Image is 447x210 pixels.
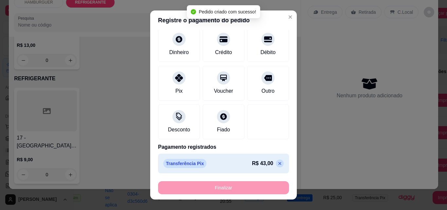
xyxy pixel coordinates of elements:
[260,48,276,56] div: Débito
[217,126,230,134] div: Fiado
[168,126,190,134] div: Desconto
[158,143,289,151] p: Pagamento registrados
[285,12,295,22] button: Close
[215,48,232,56] div: Crédito
[191,9,196,14] span: check-circle
[169,48,189,56] div: Dinheiro
[261,87,275,95] div: Outro
[175,87,183,95] div: Pix
[214,87,233,95] div: Voucher
[252,160,273,167] p: R$ 43,00
[199,9,256,14] span: Pedido criado com sucesso!
[150,10,297,30] header: Registre o pagamento do pedido
[163,159,206,168] p: Transferência Pix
